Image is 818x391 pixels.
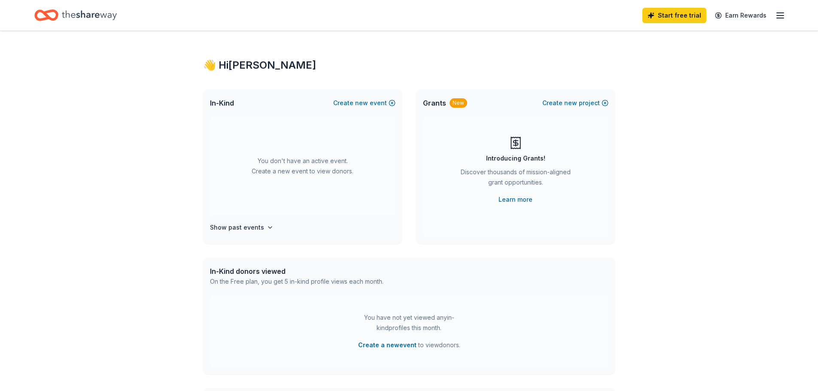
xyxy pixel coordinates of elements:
div: 👋 Hi [PERSON_NAME] [203,58,615,72]
button: Show past events [210,222,274,233]
div: New [450,98,467,108]
button: Create a newevent [358,340,417,350]
div: You have not yet viewed any in-kind profiles this month. [356,312,463,333]
h4: Show past events [210,222,264,233]
div: Discover thousands of mission-aligned grant opportunities. [457,167,574,191]
a: Home [34,5,117,25]
a: Learn more [499,194,532,205]
div: In-Kind donors viewed [210,266,383,276]
span: new [564,98,577,108]
span: Grants [423,98,446,108]
span: to view donors . [358,340,460,350]
span: In-Kind [210,98,234,108]
span: new [355,98,368,108]
button: Createnewevent [333,98,395,108]
a: Start free trial [642,8,706,23]
button: Createnewproject [542,98,608,108]
div: You don't have an active event. Create a new event to view donors. [210,117,395,215]
div: On the Free plan, you get 5 in-kind profile views each month. [210,276,383,287]
a: Earn Rewards [710,8,772,23]
div: Introducing Grants! [486,153,545,164]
